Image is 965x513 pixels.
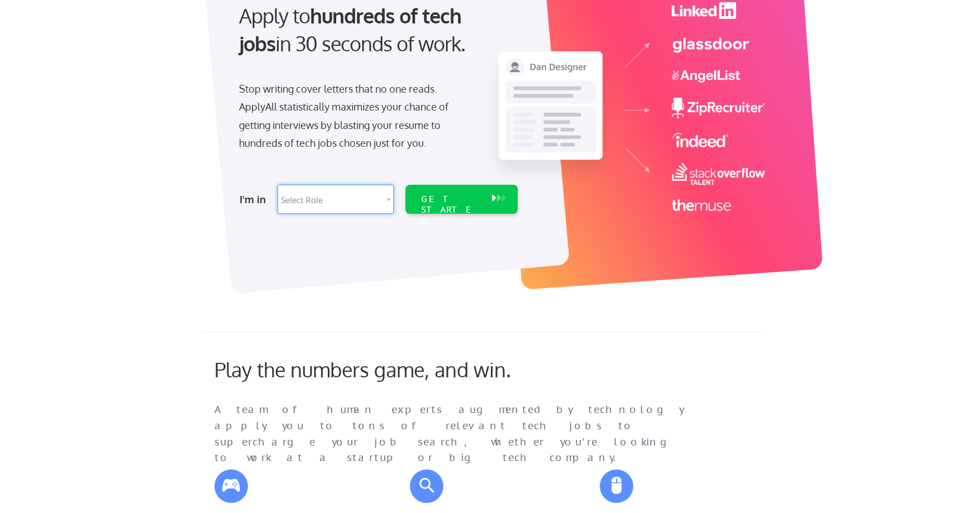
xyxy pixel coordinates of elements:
[240,190,271,208] div: I'm in
[239,80,469,152] div: Stop writing cover letters that no one reads. ApplyAll statistically maximizes your chance of get...
[214,357,561,381] div: Play the numbers game, and win.
[239,3,466,56] strong: hundreds of tech jobs
[239,2,513,58] div: Apply to in 30 seconds of work.
[214,402,706,466] div: A team of human experts augmented by technology apply you to tons of relevant tech jobs to superc...
[421,194,481,226] div: GET STARTED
